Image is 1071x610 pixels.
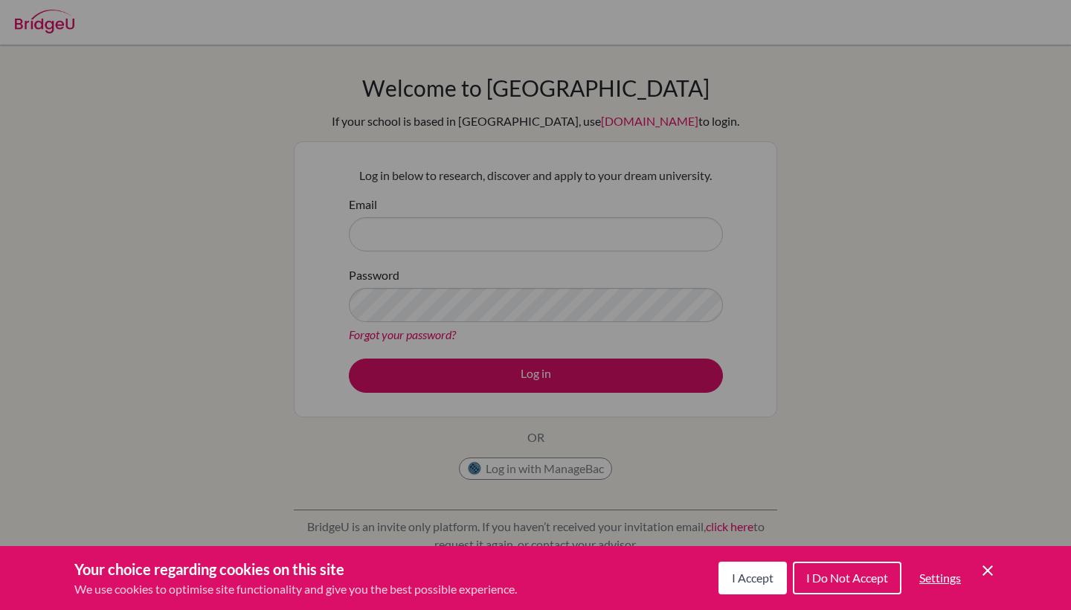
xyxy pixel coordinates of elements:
button: Settings [907,563,973,593]
p: We use cookies to optimise site functionality and give you the best possible experience. [74,580,517,598]
span: I Accept [732,571,773,585]
span: I Do Not Accept [806,571,888,585]
button: I Accept [718,562,787,594]
button: I Do Not Accept [793,562,901,594]
h3: Your choice regarding cookies on this site [74,558,517,580]
span: Settings [919,571,961,585]
button: Save and close [979,562,997,579]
